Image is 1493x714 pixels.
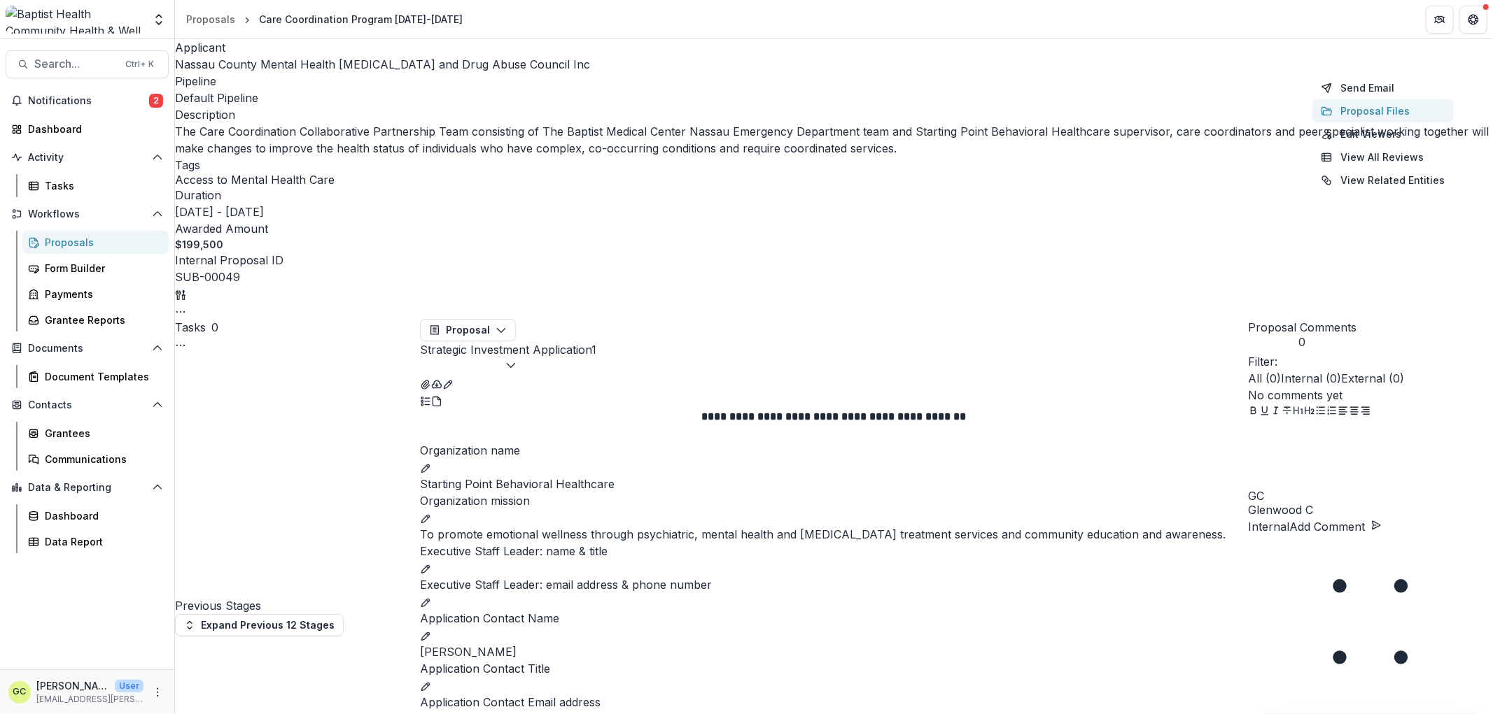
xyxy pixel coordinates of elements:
[45,452,157,466] div: Communications
[28,152,146,164] span: Activity
[420,576,1248,593] p: Executive Staff Leader: email address & phone number
[149,684,166,701] button: More
[175,173,335,187] span: Access to Mental Health Care
[45,426,157,441] div: Grantees
[45,235,157,250] div: Proposals
[1259,404,1270,420] button: Underline
[420,375,431,392] button: View Attached Files
[175,597,420,614] h4: Previous Stages
[175,614,344,636] button: Expand Previous 12 Stages
[22,504,169,527] a: Dashboard
[28,482,146,494] span: Data & Reporting
[6,50,169,78] button: Search...
[28,343,146,355] span: Documents
[6,394,169,416] button: Open Contacts
[6,337,169,359] button: Open Documents
[22,365,169,388] a: Document Templates
[1289,518,1382,535] button: Add Comment
[420,319,516,341] button: Proposal
[175,269,240,285] p: SUB-00049
[22,257,169,280] a: Form Builder
[22,422,169,445] a: Grantees
[1248,387,1493,404] p: No comments yet
[420,442,1248,459] p: Organization name
[420,610,1248,627] p: Application Contact Name
[1248,404,1259,420] button: Bold
[175,157,200,173] p: Tags
[420,593,431,610] button: edit
[34,57,117,71] span: Search...
[420,660,1248,677] p: Application Contact Title
[115,680,143,692] p: User
[175,220,268,237] p: Awarded Amount
[1282,404,1293,420] button: Strike
[420,694,1248,711] p: Application Contact Email address
[22,308,169,331] a: Grantee Reports
[1338,404,1349,420] button: Align Left
[1459,6,1487,34] button: Get Help
[175,39,225,56] p: Applicant
[1341,371,1404,385] span: External ( 0 )
[22,283,169,306] a: Payments
[1281,371,1341,385] span: Internal ( 0 )
[420,526,1248,543] p: To promote emotional wellness through psychiatric, mental health and [MEDICAL_DATA] treatment ser...
[122,57,157,72] div: Ctrl + K
[1326,404,1338,420] button: Ordered List
[175,73,216,90] p: Pipeline
[175,106,235,123] p: Description
[1293,404,1304,420] button: Heading 1
[1248,518,1289,535] button: Internal
[181,9,241,29] a: Proposals
[28,122,157,136] div: Dashboard
[1315,404,1326,420] button: Bullet List
[420,341,596,375] button: Strategic Investment Application1
[420,459,431,476] button: edit
[6,6,143,34] img: Baptist Health Community Health & Well Being logo
[6,117,169,141] a: Dashboard
[420,643,1248,660] p: [PERSON_NAME]
[22,530,169,553] a: Data Report
[1248,501,1493,518] p: Glenwood C
[446,324,490,336] span: Proposal
[420,559,431,576] button: edit
[6,90,169,112] button: Notifications2
[28,399,146,411] span: Contacts
[22,231,169,254] a: Proposals
[36,693,143,706] p: [EMAIL_ADDRESS][PERSON_NAME][DOMAIN_NAME]
[22,174,169,197] a: Tasks
[175,57,590,71] span: Nassau County Mental Health [MEDICAL_DATA] and Drug Abuse Council Inc
[431,392,442,408] button: PDF view
[1270,404,1282,420] button: Italicize
[45,369,157,384] div: Document Templates
[175,252,283,269] p: Internal Proposal ID
[420,476,1248,492] p: Starting Point Behavioral Healthcare
[175,237,223,252] p: $199,500
[1248,336,1357,349] span: 0
[211,320,218,334] span: 0
[45,261,157,276] div: Form Builder
[259,12,463,27] div: Care Coordination Program [DATE]-[DATE]
[149,94,163,108] span: 2
[175,336,186,352] button: Toggle View Cancelled Tasks
[45,508,157,523] div: Dashboard
[1248,319,1357,349] button: Proposal Comments
[45,178,157,193] div: Tasks
[420,543,1248,559] p: Executive Staff Leader: name & title
[420,492,1248,509] p: Organization mission
[442,375,454,392] button: Edit as form
[6,476,169,499] button: Open Data & Reporting
[1426,6,1454,34] button: Partners
[1360,404,1371,420] button: Align Right
[1349,404,1360,420] button: Align Center
[175,187,221,204] p: Duration
[186,12,235,27] div: Proposals
[420,627,431,643] button: edit
[36,678,109,693] p: [PERSON_NAME]
[1248,353,1493,370] p: Filter:
[175,204,264,220] p: [DATE] - [DATE]
[1248,371,1281,385] span: All ( 0 )
[45,313,157,327] div: Grantee Reports
[591,343,596,357] span: 1
[420,392,431,408] button: Plaintext view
